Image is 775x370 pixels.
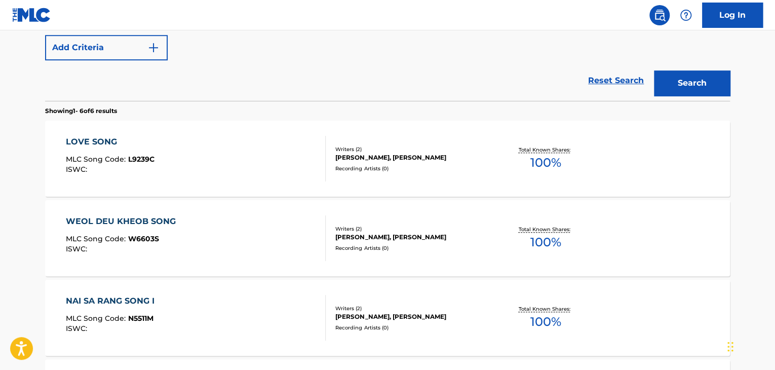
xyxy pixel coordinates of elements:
[654,70,730,96] button: Search
[45,121,730,197] a: LOVE SONGMLC Song Code:L9239CISWC:Writers (2)[PERSON_NAME], [PERSON_NAME]Recording Artists (0)Tot...
[335,153,488,162] div: [PERSON_NAME], [PERSON_NAME]
[653,9,666,21] img: search
[702,3,763,28] a: Log In
[128,234,159,243] span: W6603S
[518,305,572,313] p: Total Known Shares:
[649,5,670,25] a: Public Search
[335,233,488,242] div: [PERSON_NAME], [PERSON_NAME]
[335,312,488,321] div: [PERSON_NAME], [PERSON_NAME]
[335,165,488,172] div: Recording Artists ( 0 )
[518,146,572,154] p: Total Known Shares:
[66,295,160,307] div: NAI SA RANG SONG I
[680,9,692,21] img: help
[724,321,775,370] iframe: Chat Widget
[66,234,128,243] span: MLC Song Code :
[530,233,561,251] span: 100 %
[128,155,154,164] span: L9239C
[335,244,488,252] div: Recording Artists ( 0 )
[727,331,733,362] div: Drag
[66,215,181,228] div: WEOL DEU KHEOB SONG
[45,35,168,60] button: Add Criteria
[530,154,561,172] span: 100 %
[66,136,154,148] div: LOVE SONG
[530,313,561,331] span: 100 %
[12,8,51,22] img: MLC Logo
[676,5,696,25] div: Help
[66,155,128,164] span: MLC Song Code :
[45,280,730,356] a: NAI SA RANG SONG IMLC Song Code:N5511MISWC:Writers (2)[PERSON_NAME], [PERSON_NAME]Recording Artis...
[128,314,153,323] span: N5511M
[66,244,90,253] span: ISWC :
[66,165,90,174] span: ISWC :
[45,106,117,116] p: Showing 1 - 6 of 6 results
[335,324,488,331] div: Recording Artists ( 0 )
[335,225,488,233] div: Writers ( 2 )
[335,145,488,153] div: Writers ( 2 )
[335,305,488,312] div: Writers ( 2 )
[518,226,572,233] p: Total Known Shares:
[147,42,160,54] img: 9d2ae6d4665cec9f34b9.svg
[66,324,90,333] span: ISWC :
[66,314,128,323] span: MLC Song Code :
[583,69,649,92] a: Reset Search
[45,200,730,276] a: WEOL DEU KHEOB SONGMLC Song Code:W6603SISWC:Writers (2)[PERSON_NAME], [PERSON_NAME]Recording Arti...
